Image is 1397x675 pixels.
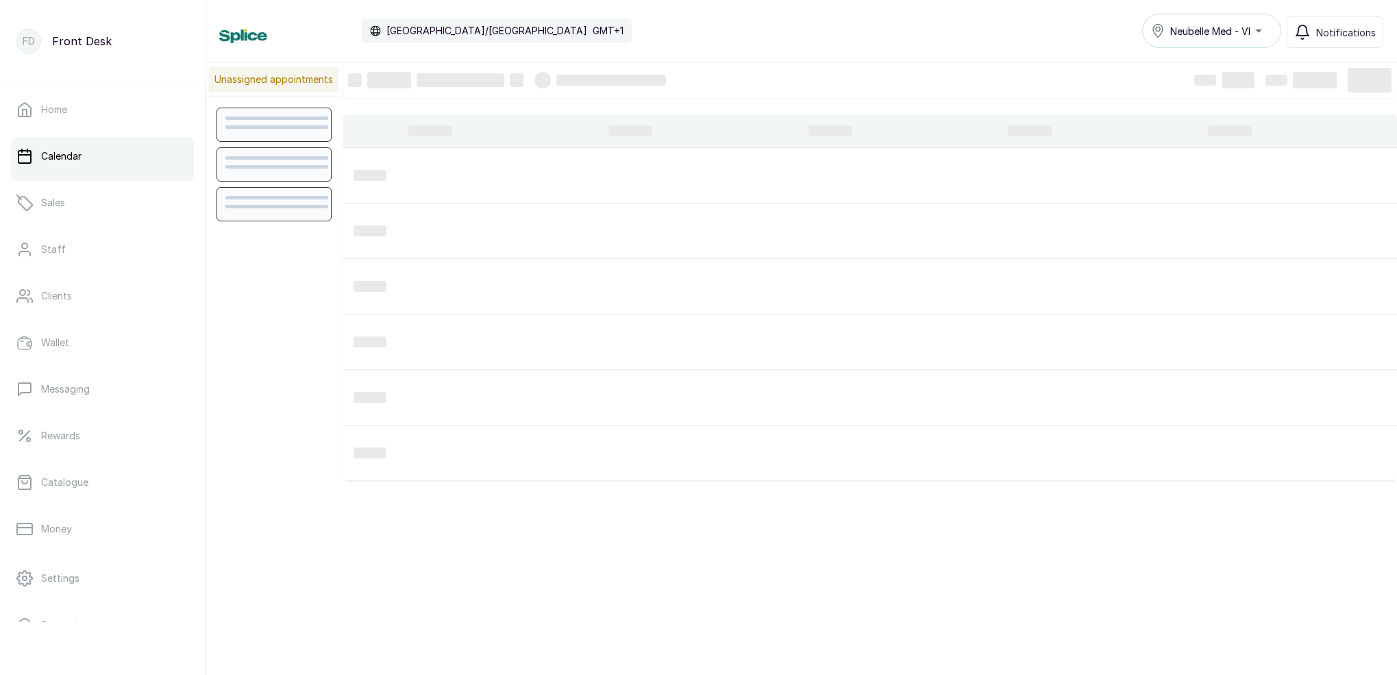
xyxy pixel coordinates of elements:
p: Sales [41,196,65,210]
p: Support [41,618,79,632]
a: Wallet [11,323,194,362]
a: Money [11,510,194,548]
p: [GEOGRAPHIC_DATA]/[GEOGRAPHIC_DATA] [386,24,587,38]
a: Rewards [11,417,194,455]
p: Home [41,103,67,116]
a: Clients [11,277,194,315]
a: Sales [11,184,194,222]
p: Money [41,522,72,536]
a: Calendar [11,137,194,175]
p: Unassigned appointments [209,67,338,92]
p: Rewards [41,429,80,443]
a: Support [11,606,194,644]
p: Front Desk [52,33,112,49]
a: Catalogue [11,463,194,502]
a: Messaging [11,370,194,408]
button: Neubelle Med - VI [1142,14,1281,48]
a: Home [11,90,194,129]
a: Settings [11,559,194,598]
p: Staff [41,243,66,256]
p: Catalogue [41,476,88,489]
p: Calendar [41,149,82,163]
p: Wallet [41,336,69,349]
p: FD [23,34,35,48]
p: Settings [41,572,79,585]
span: Notifications [1316,25,1376,40]
p: Clients [41,289,72,303]
a: Staff [11,230,194,269]
p: GMT+1 [593,24,623,38]
p: Messaging [41,382,90,396]
span: Neubelle Med - VI [1170,24,1250,38]
button: Notifications [1287,16,1383,48]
